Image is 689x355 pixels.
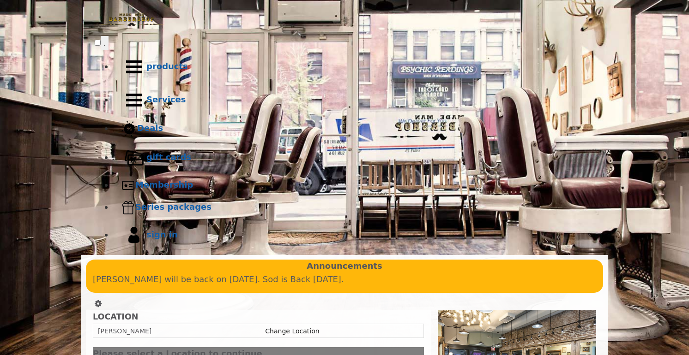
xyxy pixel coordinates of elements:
b: gift cards [146,152,191,162]
b: LOCATION [93,312,138,321]
b: Services [146,95,186,104]
img: Products [121,54,146,79]
img: Services [121,88,146,112]
a: Series packagesSeries packages [113,196,594,219]
b: Series packages [135,202,212,212]
button: menu toggle [101,36,109,50]
a: MembershipMembership [113,174,594,196]
a: Change Location [265,327,319,335]
a: Gift cardsgift cards [113,141,594,174]
p: [PERSON_NAME] will be back on [DATE]. Sod is Back [DATE]. [93,273,596,286]
img: Gift cards [121,145,146,170]
input: menu toggle [95,40,101,46]
span: [PERSON_NAME] [98,327,151,335]
img: Membership [121,178,135,192]
b: Membership [135,180,193,189]
b: products [146,61,188,71]
img: Series packages [121,201,135,214]
img: sign in [121,223,146,248]
a: Productsproducts [113,50,594,83]
a: sign insign in [113,219,594,252]
b: Deals [137,123,163,133]
a: DealsDeals [113,117,594,141]
img: Made Man Barbershop logo [95,5,169,35]
span: . [103,38,106,47]
b: Announcements [307,260,382,273]
b: sign in [146,230,178,239]
a: ServicesServices [113,83,594,117]
img: Deals [121,121,137,137]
